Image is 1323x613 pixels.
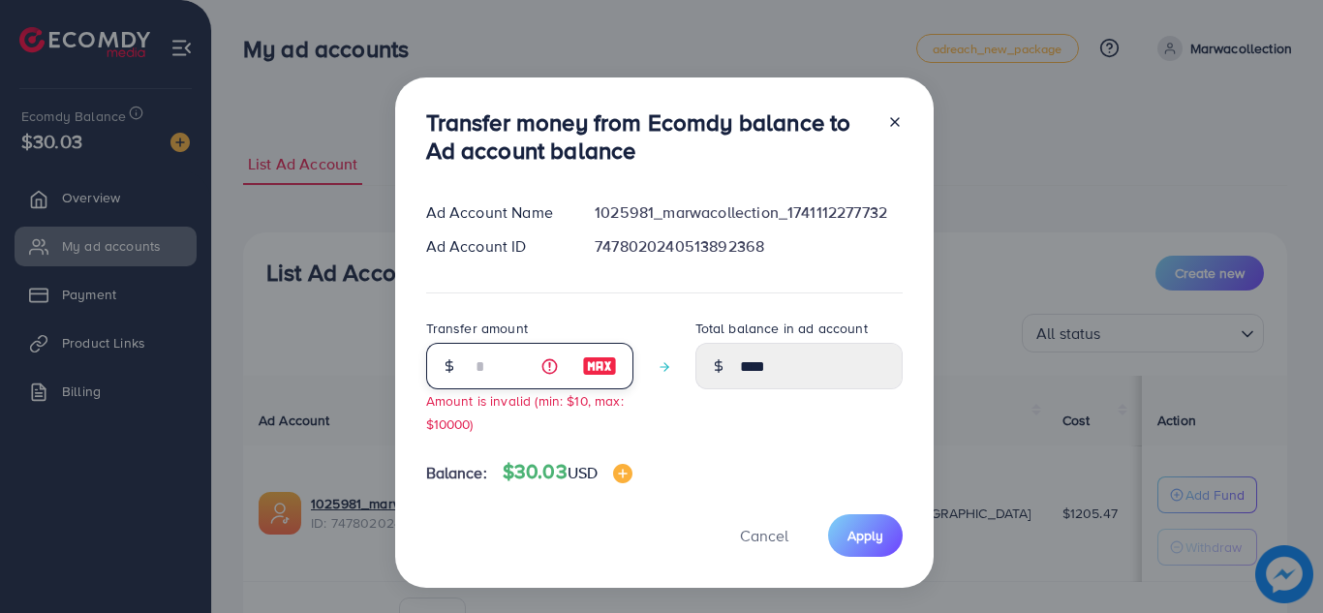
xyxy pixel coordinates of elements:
img: image [613,464,632,483]
div: 1025981_marwacollection_1741112277732 [579,201,917,224]
button: Cancel [716,514,813,556]
span: Apply [847,526,883,545]
img: image [582,354,617,378]
h4: $30.03 [503,460,632,484]
div: Ad Account ID [411,235,580,258]
div: Ad Account Name [411,201,580,224]
small: Amount is invalid (min: $10, max: $10000) [426,391,624,432]
label: Transfer amount [426,319,528,338]
span: Balance: [426,462,487,484]
span: Cancel [740,525,788,546]
span: USD [568,462,598,483]
h3: Transfer money from Ecomdy balance to Ad account balance [426,108,872,165]
button: Apply [828,514,903,556]
div: 7478020240513892368 [579,235,917,258]
label: Total balance in ad account [695,319,868,338]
